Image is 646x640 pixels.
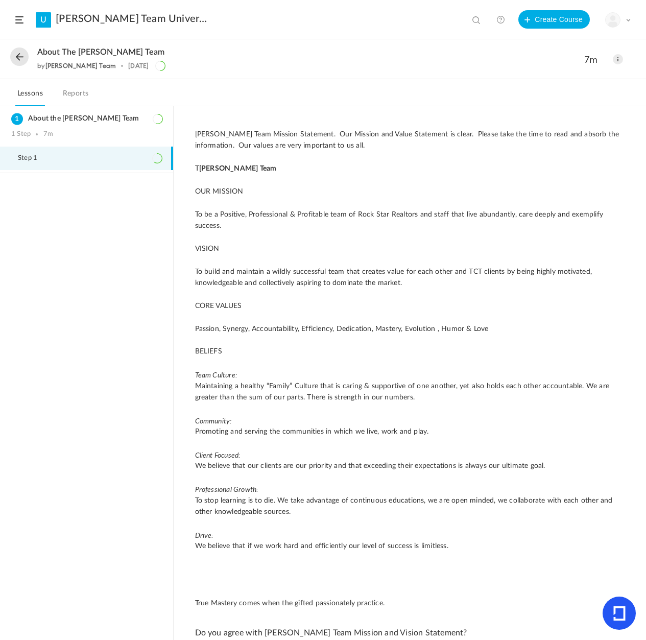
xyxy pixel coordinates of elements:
div: 7m [43,130,53,138]
div: by [37,62,116,69]
p: T [195,163,625,174]
p: Do you agree with [PERSON_NAME] Team Mission and Vision Statement? [195,628,625,638]
button: Create Course [518,10,590,29]
em: Team Culture: [195,369,237,380]
span: rue Mastery comes when the gifted passionately practice. [198,600,385,607]
p: T [195,598,625,609]
span: BELIEFS [195,348,222,355]
span: To stop learning is to die. We take advantage of continuous educations, we are open minded, we co... [195,497,615,515]
a: [PERSON_NAME] Team [45,62,116,69]
span: VISION [195,245,220,252]
span: Passion, Synergy, Accountability, Efficiency, Dedication, Mastery, Evolution , Humor & Love [195,325,489,333]
span: 7m [585,54,603,65]
span: CORE VALUES [195,302,242,310]
em: Professional Growth: [195,484,258,494]
div: 1 Step [11,130,31,138]
a: Reports [61,87,91,106]
span: Maintaining a healthy “Family” Culture that is caring & supportive of one another, yet also holds... [195,383,612,401]
img: user-image.png [606,13,620,27]
span: We believe that our clients are our priority and that exceeding their expectations is always our ... [195,462,545,469]
span: Step 1 [18,154,50,162]
a: Lessons [15,87,45,106]
span: OUR MISSION [195,188,244,195]
em: Community: [195,415,232,425]
span: We believe that if we work hard and efficiently our level of success is limitless. [195,542,448,550]
h3: About the [PERSON_NAME] Team [11,114,162,123]
p: [PERSON_NAME] Team Mission Statement. Our Mission and Value Statement is clear. Please take the t... [195,129,625,152]
strong: [PERSON_NAME] Team [199,165,277,172]
span: To build and maintain a wildly successful team that creates value for each other and TCT clients ... [195,268,594,287]
em: Drive: [195,530,213,540]
span: About the [PERSON_NAME] Team [37,48,164,57]
span: To be a Positive, Professional & Profitable team of Rock Star Realtors and staff that live abunda... [195,211,606,229]
em: Client Focused: [195,449,241,460]
a: [PERSON_NAME] Team University [56,13,211,25]
span: Promoting and serving the communities in which we live, work and play. [195,428,429,435]
div: [DATE] [128,62,149,69]
a: U [36,12,51,28]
